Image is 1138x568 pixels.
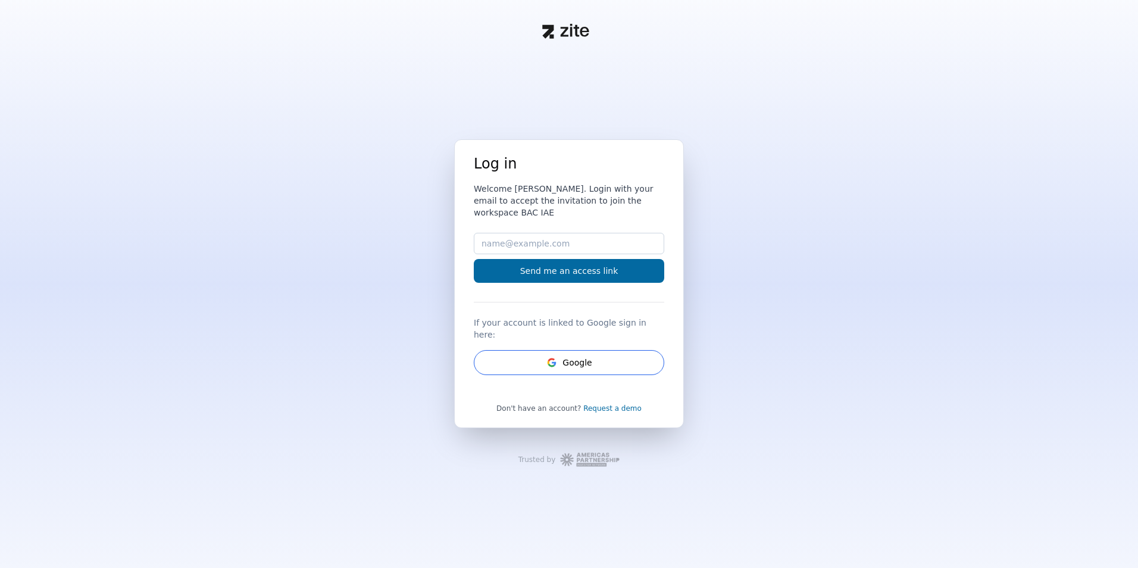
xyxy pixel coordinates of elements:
img: Workspace Logo [560,452,620,468]
h1: Log in [474,154,664,173]
button: Send me an access link [474,259,664,283]
svg: Google [546,357,558,369]
input: name@example.com [474,233,664,254]
div: If your account is linked to Google sign in here: [474,312,664,341]
a: Request a demo [583,404,642,413]
button: GoogleGoogle [474,350,664,375]
h3: Welcome [PERSON_NAME]. Login with your email to accept the invitation to join the workspace BAC IAE [474,183,664,219]
div: Don't have an account? [474,404,664,413]
div: Trusted by [518,455,556,464]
